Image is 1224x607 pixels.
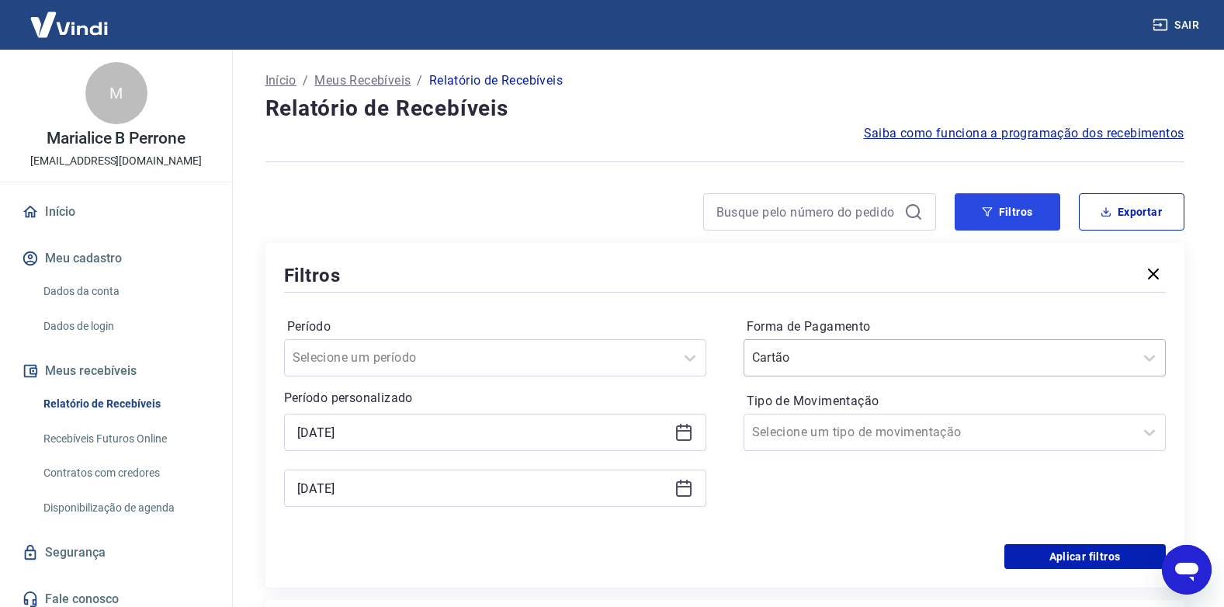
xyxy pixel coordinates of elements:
a: Relatório de Recebíveis [37,388,213,420]
p: Período personalizado [284,389,706,408]
a: Dados de login [37,310,213,342]
button: Meu cadastro [19,241,213,276]
a: Saiba como funciona a programação dos recebimentos [864,124,1184,143]
label: Tipo de Movimentação [747,392,1163,411]
a: Dados da conta [37,276,213,307]
p: Relatório de Recebíveis [429,71,563,90]
button: Aplicar filtros [1004,544,1166,569]
input: Data inicial [297,421,668,444]
a: Recebíveis Futuros Online [37,423,213,455]
p: / [303,71,308,90]
h5: Filtros [284,263,342,288]
label: Período [287,317,703,336]
a: Meus Recebíveis [314,71,411,90]
h4: Relatório de Recebíveis [265,93,1184,124]
a: Segurança [19,536,213,570]
label: Forma de Pagamento [747,317,1163,336]
p: / [417,71,422,90]
button: Filtros [955,193,1060,231]
iframe: Botão para abrir a janela de mensagens [1162,545,1212,595]
button: Sair [1149,11,1205,40]
p: [EMAIL_ADDRESS][DOMAIN_NAME] [30,153,202,169]
div: M [85,62,147,124]
button: Meus recebíveis [19,354,213,388]
img: Vindi [19,1,120,48]
a: Contratos com credores [37,457,213,489]
button: Exportar [1079,193,1184,231]
a: Disponibilização de agenda [37,492,213,524]
input: Busque pelo número do pedido [716,200,898,224]
a: Início [265,71,296,90]
p: Marialice B Perrone [47,130,186,147]
input: Data final [297,477,668,500]
a: Início [19,195,213,229]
